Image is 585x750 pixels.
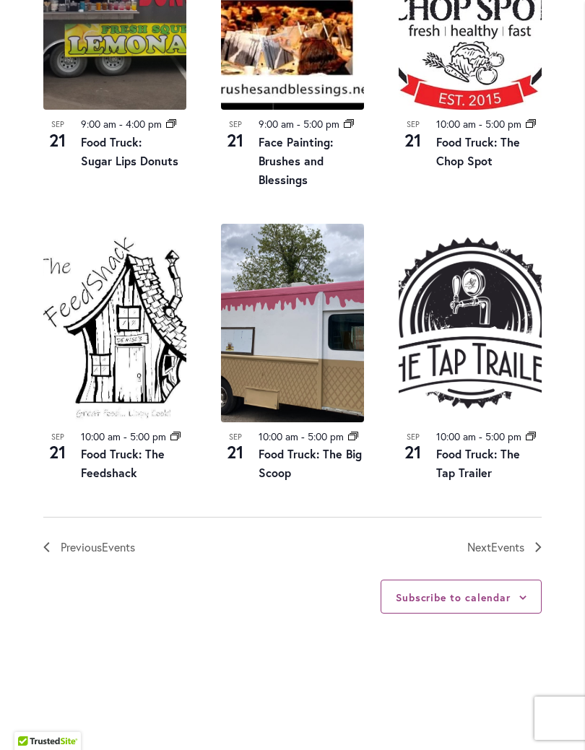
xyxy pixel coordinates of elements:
[399,128,428,152] span: 21
[221,440,250,464] span: 21
[61,538,135,557] span: Previous
[259,429,298,443] time: 10:00 am
[11,699,51,739] iframe: Launch Accessibility Center
[43,224,186,422] img: The Feedshack
[221,118,250,131] span: Sep
[467,538,542,557] a: Next Events
[102,539,135,554] span: Events
[81,134,178,168] a: Food Truck: Sugar Lips Donuts
[221,224,364,422] img: Food Truck: The Big Scoop
[297,117,300,131] span: -
[119,117,123,131] span: -
[221,431,250,443] span: Sep
[43,128,72,152] span: 21
[308,429,344,443] time: 5:00 pm
[399,431,428,443] span: Sep
[126,117,162,131] time: 4:00 pm
[123,429,127,443] span: -
[301,429,305,443] span: -
[479,117,482,131] span: -
[259,134,333,187] a: Face Painting: Brushes and Blessings
[399,118,428,131] span: Sep
[396,590,511,604] button: Subscribe to calendar
[81,429,121,443] time: 10:00 am
[43,431,72,443] span: Sep
[436,117,476,131] time: 10:00 am
[436,446,520,480] a: Food Truck: The Tap Trailer
[130,429,166,443] time: 5:00 pm
[81,117,116,131] time: 9:00 am
[259,446,362,480] a: Food Truck: The Big Scoop
[221,128,250,152] span: 21
[436,134,520,168] a: Food Truck: The Chop Spot
[81,446,165,480] a: Food Truck: The Feedshack
[43,538,135,557] a: Previous Events
[491,539,524,554] span: Events
[485,117,521,131] time: 5:00 pm
[259,117,294,131] time: 9:00 am
[43,440,72,464] span: 21
[303,117,339,131] time: 5:00 pm
[399,440,428,464] span: 21
[485,429,521,443] time: 5:00 pm
[436,429,476,443] time: 10:00 am
[399,224,542,422] img: Food Truck: The Tap Trailer
[43,118,72,131] span: Sep
[467,538,524,557] span: Next
[479,429,482,443] span: -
